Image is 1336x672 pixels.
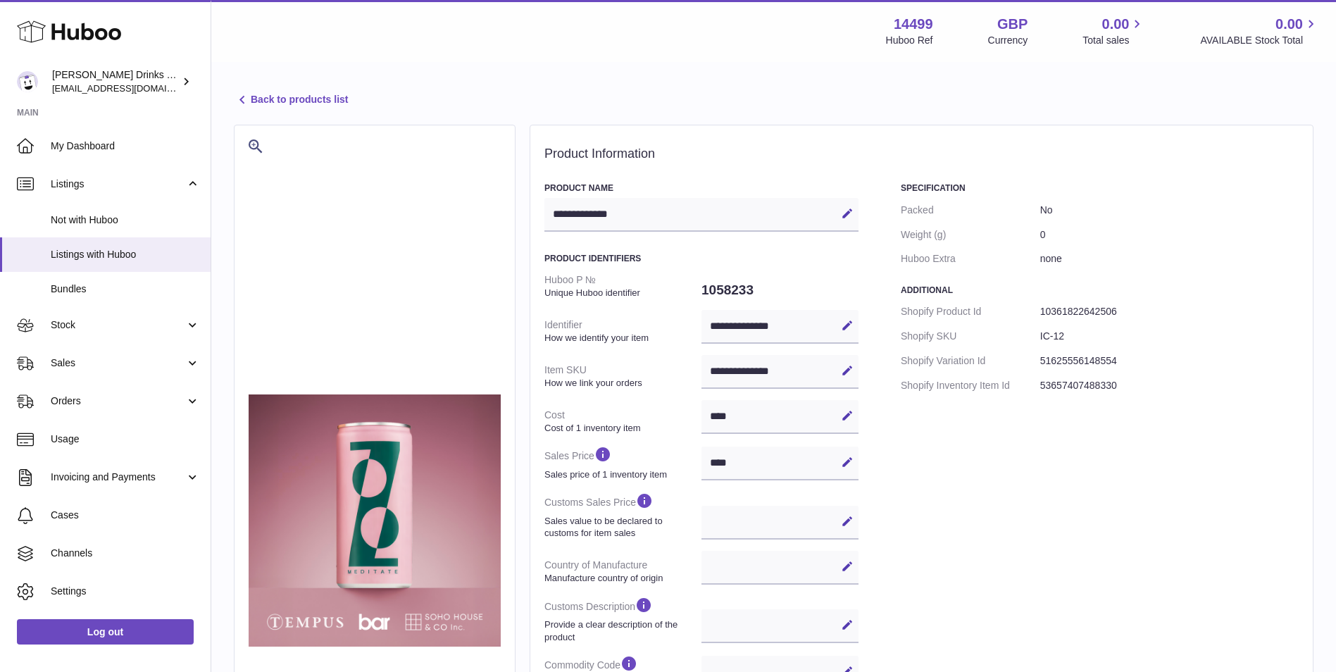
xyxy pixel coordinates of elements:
strong: Sales price of 1 inventory item [544,468,698,481]
dt: Shopify SKU [901,324,1040,349]
strong: How we link your orders [544,377,698,390]
span: Listings with Huboo [51,248,200,261]
dd: No [1040,198,1299,223]
strong: Cost of 1 inventory item [544,422,698,435]
span: Usage [51,433,200,446]
img: internalAdmin-14499@internal.huboo.com [17,71,38,92]
span: Listings [51,178,185,191]
dd: none [1040,247,1299,271]
dd: IC-12 [1040,324,1299,349]
a: 0.00 AVAILABLE Stock Total [1200,15,1319,47]
span: Not with Huboo [51,213,200,227]
h3: Product Name [544,182,859,194]
dt: Shopify Product Id [901,299,1040,324]
strong: How we identify your item [544,332,698,344]
a: 0.00 Total sales [1082,15,1145,47]
span: Sales [51,356,185,370]
span: Bundles [51,282,200,296]
h3: Product Identifiers [544,253,859,264]
span: Total sales [1082,34,1145,47]
dt: Customs Description [544,590,701,649]
span: Cases [51,509,200,522]
strong: Sales value to be declared to customs for item sales [544,515,698,540]
dt: Identifier [544,313,701,349]
span: 0.00 [1102,15,1130,34]
img: MEDIATE_1_68be7b9d-234d-4eb2-b0ee-639b03038b08.png [249,394,501,647]
dt: Country of Manufacture [544,553,701,590]
h2: Product Information [544,147,1299,162]
span: Invoicing and Payments [51,471,185,484]
dt: Huboo P № [544,268,701,304]
dt: Item SKU [544,358,701,394]
a: Back to products list [234,92,348,108]
h3: Specification [901,182,1299,194]
dt: Customs Sales Price [544,486,701,545]
dd: 51625556148554 [1040,349,1299,373]
span: Stock [51,318,185,332]
span: 0.00 [1275,15,1303,34]
dt: Shopify Inventory Item Id [901,373,1040,398]
dd: 53657407488330 [1040,373,1299,398]
dt: Cost [544,403,701,440]
span: My Dashboard [51,139,200,153]
dt: Sales Price [544,440,701,486]
dt: Huboo Extra [901,247,1040,271]
div: Huboo Ref [886,34,933,47]
strong: GBP [997,15,1028,34]
strong: Unique Huboo identifier [544,287,698,299]
strong: Manufacture country of origin [544,572,698,585]
strong: Provide a clear description of the product [544,618,698,643]
dt: Packed [901,198,1040,223]
span: Channels [51,547,200,560]
strong: 14499 [894,15,933,34]
span: AVAILABLE Stock Total [1200,34,1319,47]
a: Log out [17,619,194,645]
span: Orders [51,394,185,408]
span: Settings [51,585,200,598]
h3: Additional [901,285,1299,296]
dd: 10361822642506 [1040,299,1299,324]
span: [EMAIL_ADDRESS][DOMAIN_NAME] [52,82,207,94]
dd: 1058233 [701,275,859,305]
dt: Weight (g) [901,223,1040,247]
dd: 0 [1040,223,1299,247]
div: [PERSON_NAME] Drinks LTD (t/a Zooz) [52,68,179,95]
dt: Shopify Variation Id [901,349,1040,373]
div: Currency [988,34,1028,47]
